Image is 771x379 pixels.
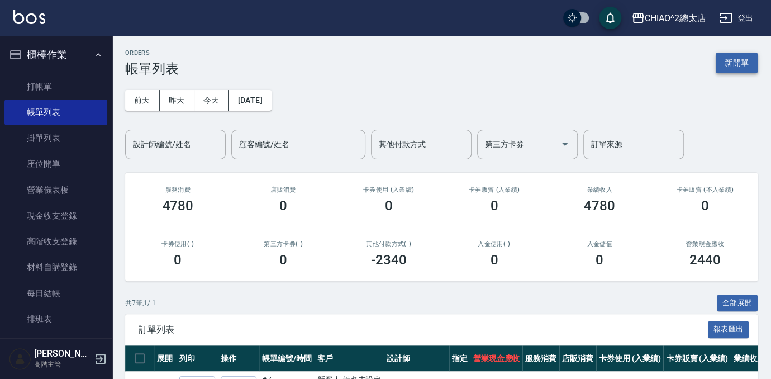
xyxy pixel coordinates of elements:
h5: [PERSON_NAME] [34,348,91,359]
th: 設計師 [384,345,449,372]
th: 店販消費 [559,345,596,372]
a: 掛單列表 [4,125,107,151]
h3: 0 [385,198,393,214]
h2: 卡券使用 (入業績) [349,186,428,193]
a: 打帳單 [4,74,107,100]
h2: 卡券使用(-) [139,240,217,248]
th: 營業現金應收 [470,345,522,372]
button: CHIAO^2總太店 [627,7,711,30]
div: CHIAO^2總太店 [645,11,706,25]
h3: 帳單列表 [125,61,179,77]
h2: 業績收入 [560,186,639,193]
button: 櫃檯作業 [4,40,107,69]
button: save [599,7,621,29]
th: 卡券使用 (入業績) [596,345,664,372]
th: 列印 [177,345,218,372]
a: 每日結帳 [4,281,107,306]
p: 共 7 筆, 1 / 1 [125,298,156,308]
h2: 卡券販賣 (不入業績) [665,186,744,193]
img: Person [9,348,31,370]
h3: 0 [596,252,603,268]
a: 報表匯出 [708,324,749,334]
h2: 第三方卡券(-) [244,240,323,248]
h3: 4780 [162,198,193,214]
h3: 2440 [689,252,721,268]
th: 卡券販賣 (入業績) [663,345,731,372]
a: 新開單 [716,57,758,68]
h3: 0 [490,198,498,214]
h2: 卡券販賣 (入業績) [455,186,534,193]
th: 客戶 [315,345,384,372]
a: 現場電腦打卡 [4,332,107,358]
h3: 0 [279,198,287,214]
th: 操作 [218,345,259,372]
button: 今天 [194,90,229,111]
button: 昨天 [160,90,194,111]
h3: 0 [701,198,709,214]
h3: 0 [490,252,498,268]
th: 服務消費 [522,345,559,372]
a: 高階收支登錄 [4,229,107,254]
h2: ORDERS [125,49,179,56]
h2: 店販消費 [244,186,323,193]
h2: 營業現金應收 [665,240,744,248]
button: 全部展開 [717,295,758,312]
button: 前天 [125,90,160,111]
h2: 其他付款方式(-) [349,240,428,248]
th: 帳單編號/時間 [259,345,315,372]
h3: 4780 [584,198,615,214]
th: 業績收入 [731,345,768,372]
th: 展開 [154,345,177,372]
a: 帳單列表 [4,100,107,125]
h3: -2340 [371,252,407,268]
h2: 入金使用(-) [455,240,534,248]
a: 現金收支登錄 [4,203,107,229]
span: 訂單列表 [139,324,708,335]
img: Logo [13,10,45,24]
h2: 入金儲值 [560,240,639,248]
a: 座位開單 [4,151,107,177]
button: 報表匯出 [708,321,749,338]
a: 材料自購登錄 [4,254,107,280]
button: [DATE] [229,90,271,111]
a: 營業儀表板 [4,177,107,203]
p: 高階主管 [34,359,91,369]
button: Open [556,135,574,153]
h3: 服務消費 [139,186,217,193]
button: 新開單 [716,53,758,73]
h3: 0 [279,252,287,268]
a: 排班表 [4,306,107,332]
th: 指定 [449,345,470,372]
h3: 0 [174,252,182,268]
button: 登出 [715,8,758,29]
